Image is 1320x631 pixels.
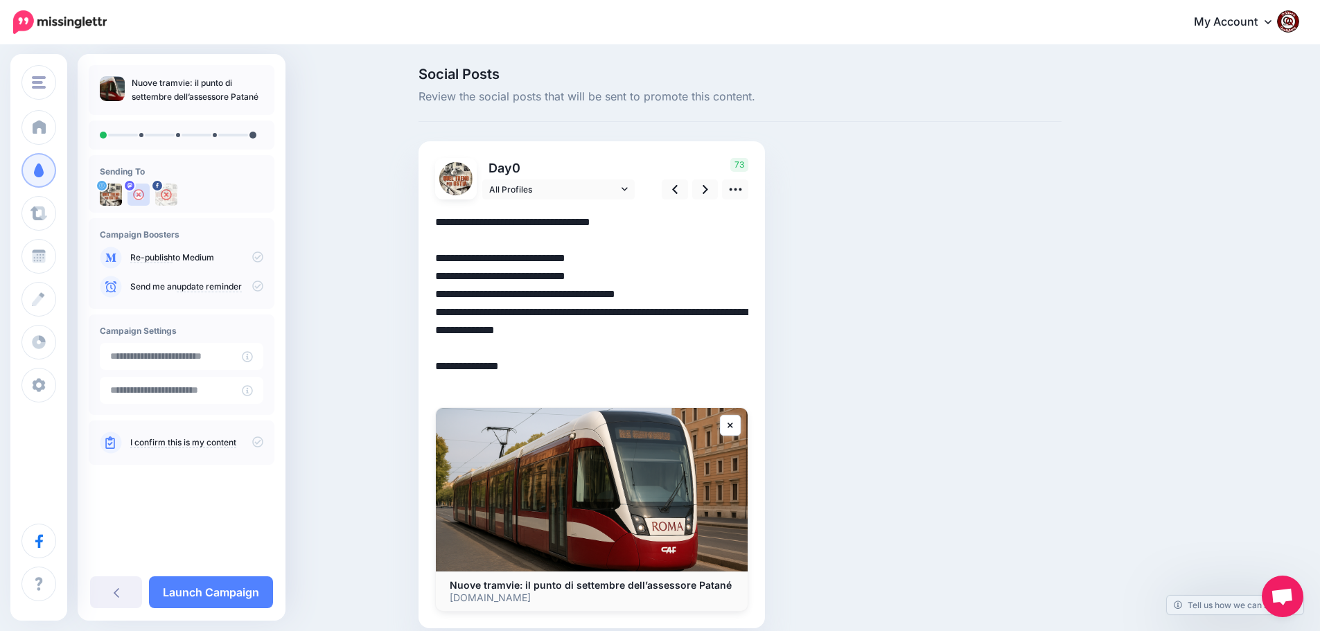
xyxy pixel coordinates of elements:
[436,408,748,571] img: Nuove tramvie: il punto di settembre dell’assessore Patané
[1167,596,1303,614] a: Tell us how we can improve
[100,184,122,206] img: uTTNWBrh-84924.jpeg
[100,229,263,240] h4: Campaign Boosters
[32,76,46,89] img: menu.png
[489,182,618,197] span: All Profiles
[439,162,473,195] img: uTTNWBrh-84924.jpeg
[130,437,236,448] a: I confirm this is my content
[419,67,1062,81] span: Social Posts
[132,76,263,104] p: Nuove tramvie: il punto di settembre dell’assessore Patané
[130,281,263,293] p: Send me an
[13,10,107,34] img: Missinglettr
[512,161,520,175] span: 0
[1180,6,1299,39] a: My Account
[100,326,263,336] h4: Campaign Settings
[130,251,263,264] p: to Medium
[450,592,734,604] p: [DOMAIN_NAME]
[130,252,173,263] a: Re-publish
[1262,576,1303,617] div: Aprire la chat
[419,88,1062,106] span: Review the social posts that will be sent to promote this content.
[100,76,125,101] img: 97637f2b4bb24ccfd43d3aad51b81cee_thumb.jpg
[730,158,748,172] span: 73
[127,184,150,206] img: user_default_image.png
[100,166,263,177] h4: Sending To
[155,184,177,206] img: 463453305_2684324355074873_6393692129472495966_n-bsa154739.jpg
[482,158,637,178] p: Day
[177,281,242,292] a: update reminder
[450,579,732,591] b: Nuove tramvie: il punto di settembre dell’assessore Patané
[482,179,635,199] a: All Profiles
